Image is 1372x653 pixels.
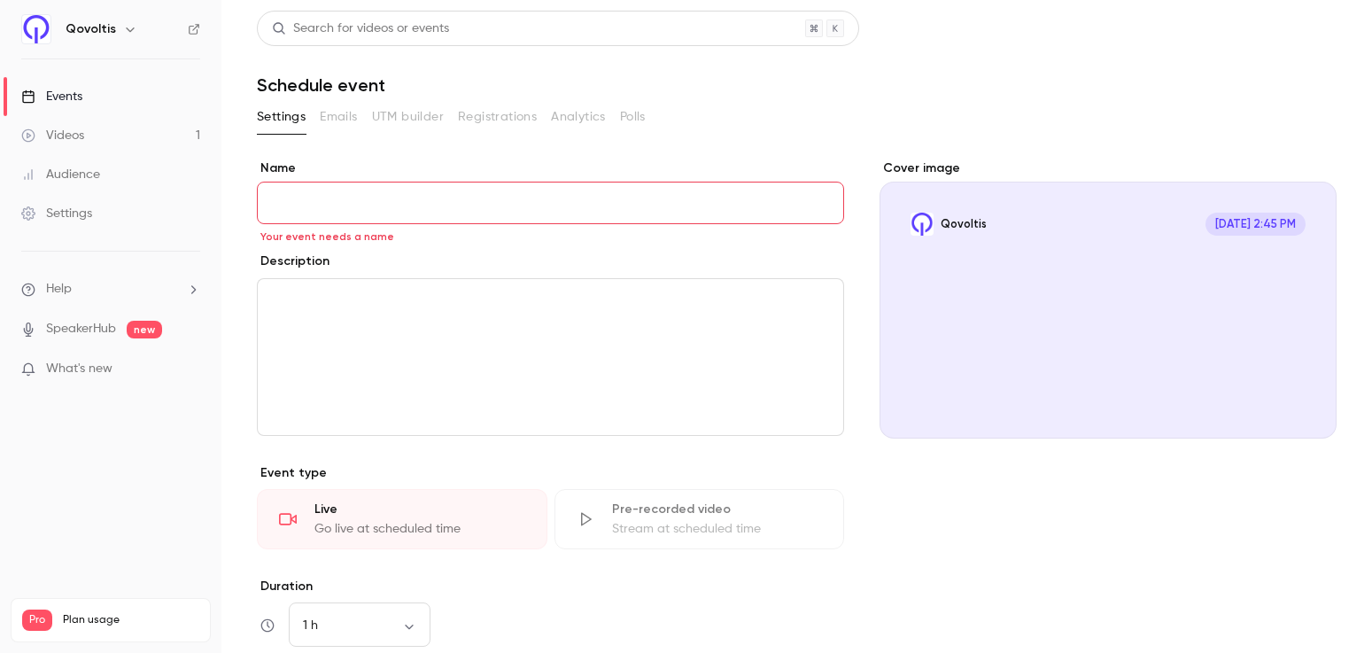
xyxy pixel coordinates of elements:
[320,108,357,127] span: Emails
[22,610,52,631] span: Pro
[554,489,845,549] div: Pre-recorded videoStream at scheduled time
[612,501,823,518] div: Pre-recorded video
[372,108,444,127] span: UTM builder
[260,229,394,244] span: Your event needs a name
[880,159,1337,177] label: Cover image
[612,520,823,538] div: Stream at scheduled time
[257,278,844,436] section: description
[257,578,844,595] label: Duration
[257,489,547,549] div: LiveGo live at scheduled time
[272,19,449,38] div: Search for videos or events
[257,103,306,131] button: Settings
[63,613,199,627] span: Plan usage
[127,321,162,338] span: new
[257,74,1337,96] h1: Schedule event
[66,20,116,38] h6: Qovoltis
[46,360,112,378] span: What's new
[21,127,84,144] div: Videos
[458,108,537,127] span: Registrations
[257,253,329,270] label: Description
[314,501,525,518] div: Live
[46,320,116,338] a: SpeakerHub
[257,159,844,177] label: Name
[258,279,843,435] div: editor
[257,464,844,482] p: Event type
[21,88,82,105] div: Events
[21,280,200,299] li: help-dropdown-opener
[21,166,100,183] div: Audience
[880,159,1337,439] section: Cover image
[551,108,606,127] span: Analytics
[289,617,430,634] div: 1 h
[179,361,200,377] iframe: Noticeable Trigger
[22,15,50,43] img: Qovoltis
[46,280,72,299] span: Help
[620,108,646,127] span: Polls
[21,205,92,222] div: Settings
[314,520,525,538] div: Go live at scheduled time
